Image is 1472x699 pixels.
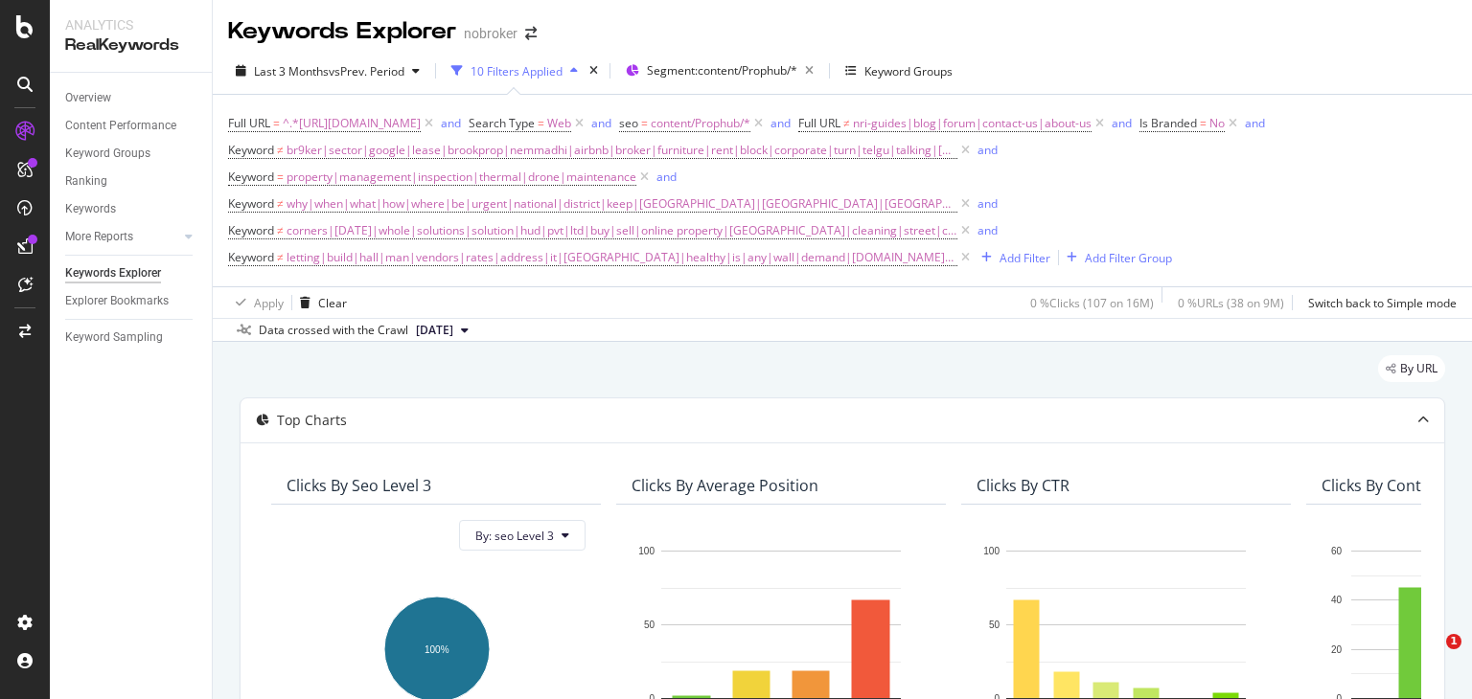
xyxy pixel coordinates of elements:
span: vs Prev. Period [329,63,404,79]
a: Content Performance [65,116,198,136]
text: 20 [1331,644,1343,655]
div: and [591,115,611,131]
div: More Reports [65,227,133,247]
span: = [273,115,280,131]
span: Search Type [469,115,535,131]
button: Apply [228,287,284,318]
text: 60 [1331,546,1343,556]
div: times [586,61,602,80]
div: legacy label [1378,355,1445,382]
span: Web [547,110,571,137]
div: and [441,115,461,131]
div: Keywords Explorer [65,263,161,283]
span: 2025 Sep. 1st [416,322,453,339]
span: ^.*[URL][DOMAIN_NAME] [283,110,421,137]
div: Keywords [65,199,116,219]
div: Add Filter [1000,250,1050,266]
span: No [1209,110,1225,137]
span: ≠ [843,115,850,131]
div: Apply [254,295,284,311]
div: Switch back to Simple mode [1308,295,1457,311]
span: Keyword [228,195,274,212]
div: Keyword Groups [65,144,150,164]
a: More Reports [65,227,179,247]
text: 40 [1331,596,1343,606]
a: Keywords Explorer [65,263,198,283]
text: 100 [983,546,1000,556]
a: Ranking [65,171,198,192]
div: Keyword Sampling [65,327,163,348]
span: ≠ [277,195,284,212]
text: 50 [644,620,655,630]
div: Ranking [65,171,107,192]
text: 50 [989,620,1000,630]
div: Data crossed with the Crawl [259,322,408,339]
span: ≠ [277,222,284,238]
span: Keyword [228,249,274,265]
span: Keyword [228,222,274,238]
text: 100 [638,546,655,556]
div: and [656,169,677,185]
span: letting|build|hall|man|vendors|rates|address|it|[GEOGRAPHIC_DATA]|healthy|is|any|wall|demand|[DOM... [287,244,957,271]
button: Add Filter [974,246,1050,269]
button: Last 3 MonthsvsPrev. Period [228,56,427,86]
button: and [977,221,998,239]
button: and [591,114,611,132]
span: Is Branded [1139,115,1197,131]
span: Last 3 Months [254,63,329,79]
a: Overview [65,88,198,108]
button: and [977,194,998,213]
span: Keyword [228,142,274,158]
div: and [770,115,791,131]
button: 10 Filters Applied [444,56,586,86]
div: and [977,142,998,158]
span: 1 [1446,634,1461,649]
div: Clicks By CTR [977,476,1069,495]
button: By: seo Level 3 [459,520,586,551]
div: Add Filter Group [1085,250,1172,266]
span: ≠ [277,249,284,265]
span: = [277,169,284,185]
text: 100% [425,644,449,655]
button: and [1112,114,1132,132]
div: and [1245,115,1265,131]
button: and [770,114,791,132]
span: Full URL [798,115,840,131]
span: Keyword [228,169,274,185]
button: Clear [292,287,347,318]
div: Keyword Groups [864,63,953,79]
button: Add Filter Group [1059,246,1172,269]
div: Clicks By Average Position [632,476,818,495]
a: Explorer Bookmarks [65,291,198,311]
span: = [538,115,544,131]
div: Keywords Explorer [228,15,456,48]
div: arrow-right-arrow-left [525,27,537,40]
button: [DATE] [408,319,476,342]
button: Segment:content/Prophub/* [618,56,821,86]
span: br9ker|sector|google|lease|brookprop|nemmadhi|airbnb|broker|furniture|rent|block|corporate|turn|t... [287,137,957,164]
span: why|when|what|how|where|be|urgent|national|district|keep|[GEOGRAPHIC_DATA]|[GEOGRAPHIC_DATA]|[GEO... [287,191,957,217]
span: = [641,115,648,131]
button: and [1245,114,1265,132]
button: Keyword Groups [838,56,960,86]
span: Full URL [228,115,270,131]
span: By URL [1400,363,1437,374]
div: Clear [318,295,347,311]
iframe: Intercom live chat [1407,634,1453,680]
button: Switch back to Simple mode [1300,287,1457,318]
div: Content Performance [65,116,176,136]
div: Overview [65,88,111,108]
div: and [1112,115,1132,131]
div: and [977,195,998,212]
div: 0 % URLs ( 38 on 9M ) [1178,295,1284,311]
div: RealKeywords [65,34,196,56]
span: Segment: content/Prophub/* [647,62,797,79]
a: Keyword Groups [65,144,198,164]
button: and [656,168,677,186]
a: Keyword Sampling [65,327,198,348]
span: nri-guides|blog|forum|contact-us|about-us [853,110,1092,137]
button: and [977,141,998,159]
div: 0 % Clicks ( 107 on 16M ) [1030,295,1154,311]
div: Explorer Bookmarks [65,291,169,311]
span: corners|[DATE]|whole|solutions|solution|hud|pvt|ltd|buy|sell|online property|[GEOGRAPHIC_DATA]|cl... [287,217,957,244]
